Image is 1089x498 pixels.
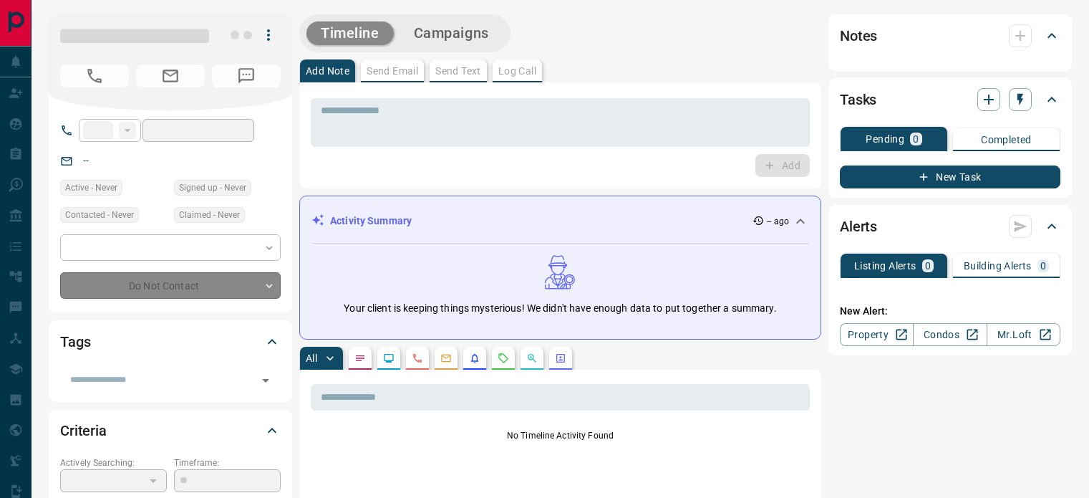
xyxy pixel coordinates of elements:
[83,155,89,166] a: --
[60,413,281,448] div: Criteria
[555,353,566,364] svg: Agent Actions
[987,323,1060,346] a: Mr.Loft
[526,353,538,364] svg: Opportunities
[383,353,395,364] svg: Lead Browsing Activity
[840,304,1060,319] p: New Alert:
[840,323,914,346] a: Property
[854,261,916,271] p: Listing Alerts
[840,88,876,111] h2: Tasks
[767,215,789,228] p: -- ago
[311,208,809,234] div: Activity Summary-- ago
[179,208,240,222] span: Claimed - Never
[913,134,919,144] p: 0
[306,21,394,45] button: Timeline
[925,261,931,271] p: 0
[400,21,503,45] button: Campaigns
[981,135,1032,145] p: Completed
[306,353,317,363] p: All
[179,181,246,195] span: Signed up - Never
[498,353,509,364] svg: Requests
[330,214,412,229] p: Activity Summary
[212,64,281,87] span: No Number
[866,134,904,144] p: Pending
[840,82,1060,117] div: Tasks
[306,66,349,76] p: Add Note
[344,301,776,316] p: Your client is keeping things mysterious! We didn't have enough data to put together a summary.
[65,208,134,222] span: Contacted - Never
[1040,261,1046,271] p: 0
[60,330,90,353] h2: Tags
[60,456,167,469] p: Actively Searching:
[440,353,452,364] svg: Emails
[174,456,281,469] p: Timeframe:
[256,370,276,391] button: Open
[60,419,107,442] h2: Criteria
[840,19,1060,53] div: Notes
[60,272,281,299] div: Do Not Contact
[60,325,281,359] div: Tags
[354,353,366,364] svg: Notes
[840,24,877,47] h2: Notes
[840,166,1060,188] button: New Task
[65,181,117,195] span: Active - Never
[469,353,480,364] svg: Listing Alerts
[840,209,1060,244] div: Alerts
[840,215,877,238] h2: Alerts
[311,429,810,442] p: No Timeline Activity Found
[412,353,423,364] svg: Calls
[136,64,205,87] span: No Email
[964,261,1032,271] p: Building Alerts
[60,64,129,87] span: No Number
[913,323,987,346] a: Condos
